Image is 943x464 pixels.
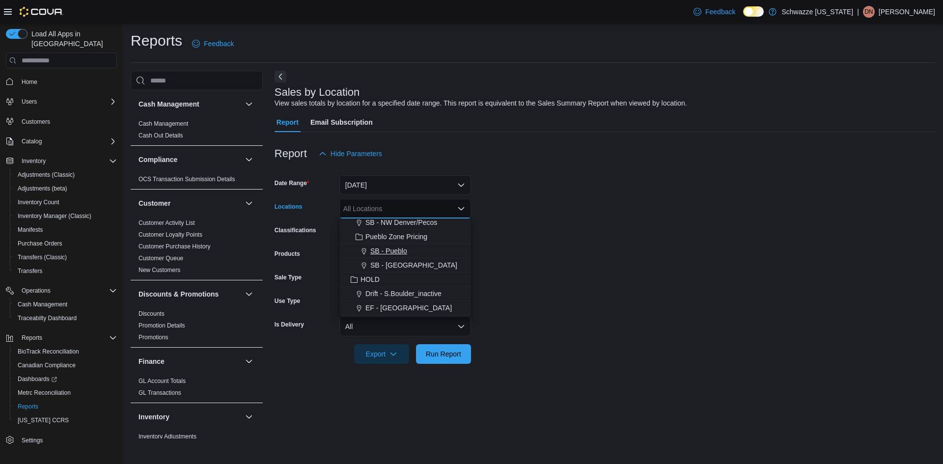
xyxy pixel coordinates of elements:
span: Inventory Manager (Classic) [18,212,91,220]
button: Home [2,74,121,88]
div: Compliance [131,173,263,189]
span: Settings [18,434,117,446]
span: Reports [18,332,117,344]
span: Adjustments (Classic) [18,171,75,179]
a: [US_STATE] CCRS [14,414,73,426]
button: Transfers [10,264,121,278]
span: Customers [18,115,117,128]
a: Transfers (Classic) [14,251,71,263]
span: Feedback [204,39,234,49]
p: Schwazze [US_STATE] [781,6,853,18]
span: Customers [22,118,50,126]
a: BioTrack Reconciliation [14,346,83,357]
button: Inventory [2,154,121,168]
a: OCS Transaction Submission Details [139,176,235,183]
button: Reports [2,331,121,345]
a: Purchase Orders [14,238,66,249]
div: Discounts & Promotions [131,308,263,347]
a: Promotion Details [139,322,185,329]
span: Reports [18,403,38,410]
span: EF - [GEOGRAPHIC_DATA] [365,303,452,313]
span: Transfers (Classic) [18,253,67,261]
span: Report [277,112,299,132]
a: New Customers [139,267,180,273]
button: Customer [139,198,241,208]
button: Close list of options [457,205,465,213]
span: Discounts [139,310,165,318]
a: Manifests [14,224,47,236]
span: Adjustments (beta) [18,185,67,192]
button: Users [2,95,121,109]
label: Classifications [275,226,316,234]
span: SB - [GEOGRAPHIC_DATA] [370,260,457,270]
a: Feedback [188,34,238,54]
button: Transfers (Classic) [10,250,121,264]
span: Operations [22,287,51,295]
button: Drift - S.Boulder_inactive [339,287,471,301]
span: Inventory Adjustments [139,433,196,440]
span: [US_STATE] CCRS [18,416,69,424]
h3: Discounts & Promotions [139,289,219,299]
input: Dark Mode [743,6,764,17]
a: Home [18,76,41,88]
button: Finance [139,356,241,366]
span: New Customers [139,266,180,274]
label: Sale Type [275,273,302,281]
a: Settings [18,435,47,446]
span: Transfers [14,265,117,277]
span: Dashboards [14,373,117,385]
span: Washington CCRS [14,414,117,426]
a: Customer Queue [139,255,183,262]
span: Feedback [705,7,735,17]
span: Inventory Count [18,198,59,206]
a: Traceabilty Dashboard [14,312,81,324]
a: Adjustments (beta) [14,183,71,194]
span: Cash Management [14,299,117,310]
span: Operations [18,285,117,297]
button: Inventory [18,155,50,167]
span: Inventory [22,157,46,165]
span: Promotion Details [139,322,185,329]
label: Is Delivery [275,321,304,328]
a: Metrc Reconciliation [14,387,75,399]
button: Cash Management [243,98,255,110]
span: Customer Loyalty Points [139,231,202,239]
a: Cash Management [139,120,188,127]
span: Adjustments (beta) [14,183,117,194]
button: Inventory Manager (Classic) [10,209,121,223]
button: Hide Parameters [315,144,386,164]
div: View sales totals by location for a specified date range. This report is equivalent to the Sales ... [275,98,687,109]
label: Use Type [275,297,300,305]
a: Reports [14,401,42,412]
span: Dashboards [18,375,57,383]
button: Users [18,96,41,108]
span: Catalog [22,137,42,145]
button: [DATE] [339,175,471,195]
a: Customer Loyalty Points [139,231,202,238]
button: Traceabilty Dashboard [10,311,121,325]
span: Traceabilty Dashboard [18,314,77,322]
span: Promotions [139,333,168,341]
span: GL Account Totals [139,377,186,385]
span: SB - NW Denver/Pecos [365,218,437,227]
button: Customers [2,114,121,129]
button: EF - [GEOGRAPHIC_DATA] [339,301,471,315]
h3: Inventory [139,412,169,422]
span: Users [22,98,37,106]
button: Discounts & Promotions [243,288,255,300]
button: Inventory [243,411,255,423]
button: SB - [GEOGRAPHIC_DATA] [339,258,471,273]
p: | [857,6,859,18]
button: HOLD [339,273,471,287]
button: Compliance [139,155,241,164]
span: Transfers [18,267,42,275]
span: Purchase Orders [18,240,62,247]
button: Next [275,71,286,82]
img: Cova [20,7,63,17]
button: Cash Management [10,298,121,311]
span: Cash Out Details [139,132,183,139]
button: SB - Pueblo [339,244,471,258]
button: Operations [2,284,121,298]
span: Export [360,344,403,364]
